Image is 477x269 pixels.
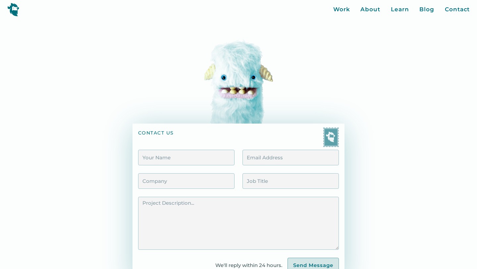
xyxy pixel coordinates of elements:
[419,5,434,14] a: Blog
[204,39,273,124] img: A pop-up yeti head!
[138,173,235,189] input: Company
[360,5,380,14] a: About
[333,5,350,14] a: Work
[138,130,174,147] h1: contact us
[242,150,339,165] input: Email Address
[391,5,409,14] a: Learn
[7,3,19,16] img: yeti logo icon
[323,127,339,147] img: Yeti postage stamp
[242,173,339,189] input: Job Title
[138,150,235,165] input: Your Name
[445,5,470,14] a: Contact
